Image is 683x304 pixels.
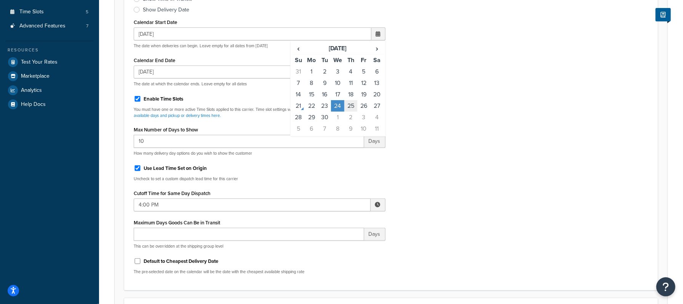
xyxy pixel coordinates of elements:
th: Fr [357,54,370,66]
a: Time Slots5 [6,5,93,19]
div: Resources [6,47,93,53]
td: 10 [331,77,344,89]
td: 3 [357,112,370,123]
a: Test Your Rates [6,55,93,69]
td: 4 [344,66,357,77]
p: The pre-selected date on the calendar will be the date with the cheapest available shipping rate [134,269,385,275]
label: Enable Time Slots [144,96,183,102]
label: Maximum Days Goods Can Be in Transit [134,220,220,226]
span: Marketplace [21,73,50,80]
td: 8 [305,77,318,89]
th: Th [344,54,357,66]
span: Time Slots [19,9,44,15]
p: How many delivery day options do you wish to show the customer [134,150,385,156]
td: 27 [370,100,383,112]
p: The date when deliveries can begin. Leave empty for all dates from [DATE] [134,43,385,49]
td: 17 [331,89,344,100]
td: 11 [344,77,357,89]
th: Sa [370,54,383,66]
td: 12 [357,77,370,89]
td: 16 [318,89,331,100]
span: Help Docs [21,101,46,108]
a: Advanced Features7 [6,19,93,33]
p: This can be overridden at the shipping group level [134,243,385,249]
td: 14 [292,89,305,100]
td: 7 [318,123,331,134]
td: 29 [305,112,318,123]
label: Calendar Start Date [134,19,177,25]
span: ‹ [293,43,305,54]
td: 22 [305,100,318,112]
a: Marketplace [6,69,93,83]
label: Max Number of Days to Show [134,127,198,133]
p: The date at which the calendar ends. Leave empty for all dates [134,81,385,87]
td: 21 [292,100,305,112]
span: Days [364,228,385,241]
td: 30 [318,112,331,123]
div: Show Delivery Date [143,6,189,14]
p: You must have one or more active Time Slots applied to this carrier. Time slot settings will only... [134,107,385,118]
span: › [371,43,383,54]
td: 6 [305,123,318,134]
td: 9 [344,123,357,134]
td: 8 [331,123,344,134]
td: 13 [370,77,383,89]
span: Analytics [21,87,42,94]
td: 4 [370,112,383,123]
td: 24 [331,100,344,112]
td: 3 [331,66,344,77]
td: 15 [305,89,318,100]
td: 23 [318,100,331,112]
span: Advanced Features [19,23,66,29]
a: Help Docs [6,98,93,111]
td: 1 [305,66,318,77]
span: Days [364,135,385,148]
label: Calendar End Date [134,58,175,63]
td: 18 [344,89,357,100]
td: 1 [331,112,344,123]
li: Advanced Features [6,19,93,33]
span: 5 [86,9,88,15]
td: 5 [357,66,370,77]
li: Time Slots [6,5,93,19]
th: We [331,54,344,66]
td: 2 [318,66,331,77]
td: 28 [292,112,305,123]
th: [DATE] [305,43,370,54]
th: Mo [305,54,318,66]
label: Default to Cheapest Delivery Date [144,258,218,265]
label: Use Lead Time Set on Origin [144,165,207,172]
button: Open Resource Center [656,277,675,296]
span: 7 [86,23,88,29]
td: 5 [292,123,305,134]
a: Set available days and pickup or delivery times here. [134,106,381,118]
span: Test Your Rates [21,59,58,66]
td: 11 [370,123,383,134]
th: Su [292,54,305,66]
td: 26 [357,100,370,112]
td: 19 [357,89,370,100]
td: 7 [292,77,305,89]
td: 31 [292,66,305,77]
th: Tu [318,54,331,66]
td: 25 [344,100,357,112]
p: Uncheck to set a custom dispatch lead time for this carrier [134,176,385,182]
td: 6 [370,66,383,77]
td: 2 [344,112,357,123]
td: 9 [318,77,331,89]
label: Cutoff Time for Same Day Dispatch [134,190,210,196]
td: 10 [357,123,370,134]
button: Show Help Docs [656,8,671,21]
a: Analytics [6,83,93,97]
td: 20 [370,89,383,100]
